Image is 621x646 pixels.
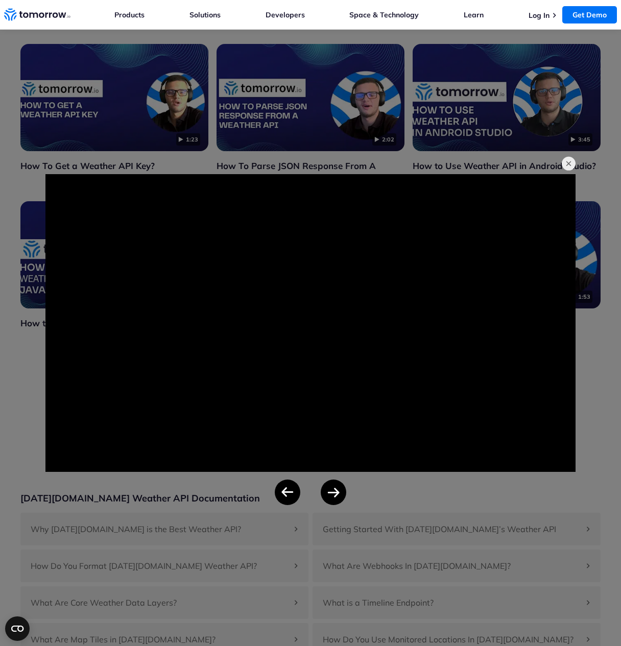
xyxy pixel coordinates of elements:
a: Log In [529,11,550,20]
a: Get Demo [562,6,617,23]
a: Solutions [189,10,221,19]
a: Learn [464,10,484,19]
button: Previous Video [275,480,300,505]
button: Open CMP widget [5,616,30,641]
a: Developers [266,10,305,19]
a: Products [114,10,145,19]
a: Home link [4,7,70,22]
button: Next Video [321,480,346,505]
a: Space & Technology [349,10,419,19]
